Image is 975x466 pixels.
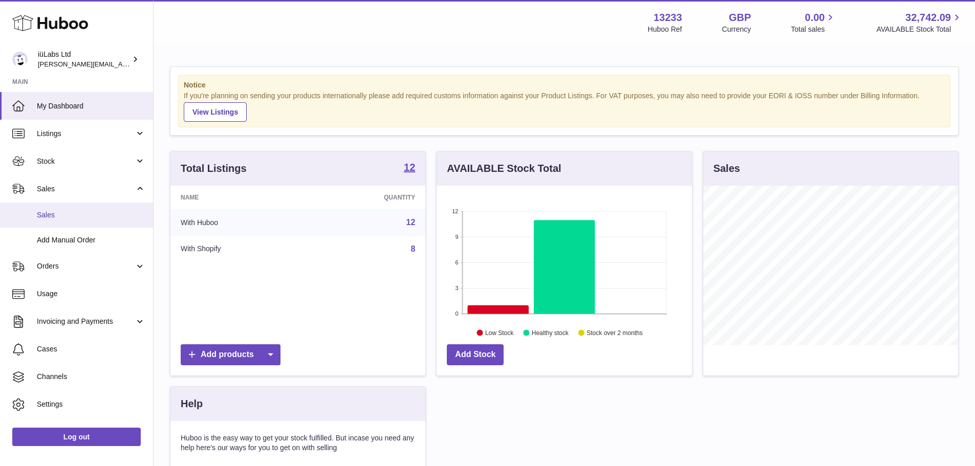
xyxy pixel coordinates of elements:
[447,344,504,365] a: Add Stock
[37,101,145,111] span: My Dashboard
[805,11,825,25] span: 0.00
[37,289,145,299] span: Usage
[587,329,643,336] text: Stock over 2 months
[456,285,459,291] text: 3
[38,50,130,69] div: iüLabs Ltd
[456,259,459,265] text: 6
[791,25,836,34] span: Total sales
[37,372,145,382] span: Channels
[410,245,415,253] a: 8
[12,428,141,446] a: Log out
[37,317,135,326] span: Invoicing and Payments
[452,208,459,214] text: 12
[184,91,945,122] div: If you're planning on sending your products internationally please add required customs informati...
[456,310,459,317] text: 0
[184,102,247,122] a: View Listings
[37,235,145,245] span: Add Manual Order
[184,80,945,90] strong: Notice
[532,329,569,336] text: Healthy stock
[170,186,308,209] th: Name
[181,433,415,453] p: Huboo is the easy way to get your stock fulfilled. But incase you need any help here's our ways f...
[791,11,836,34] a: 0.00 Total sales
[729,11,751,25] strong: GBP
[308,186,426,209] th: Quantity
[654,11,682,25] strong: 13233
[648,25,682,34] div: Huboo Ref
[181,162,247,175] h3: Total Listings
[404,162,415,174] a: 12
[37,157,135,166] span: Stock
[404,162,415,172] strong: 12
[37,184,135,194] span: Sales
[456,234,459,240] text: 9
[447,162,561,175] h3: AVAILABLE Stock Total
[181,397,203,411] h3: Help
[38,60,205,68] span: [PERSON_NAME][EMAIL_ADDRESS][DOMAIN_NAME]
[37,344,145,354] span: Cases
[876,25,963,34] span: AVAILABLE Stock Total
[37,129,135,139] span: Listings
[170,236,308,262] td: With Shopify
[713,162,740,175] h3: Sales
[406,218,416,227] a: 12
[37,261,135,271] span: Orders
[876,11,963,34] a: 32,742.09 AVAILABLE Stock Total
[37,400,145,409] span: Settings
[905,11,951,25] span: 32,742.09
[170,209,308,236] td: With Huboo
[37,210,145,220] span: Sales
[485,329,514,336] text: Low Stock
[722,25,751,34] div: Currency
[12,52,28,67] img: annunziata@iulabs.co
[181,344,280,365] a: Add products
